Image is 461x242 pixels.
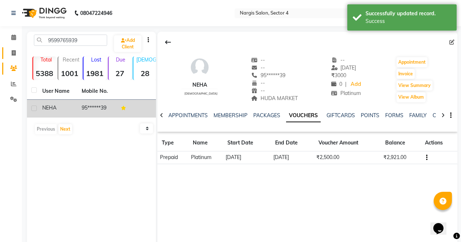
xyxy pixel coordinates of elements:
[251,80,265,86] span: --
[433,112,450,119] a: CARDS
[33,69,56,78] strong: 5388
[157,151,188,164] td: Prepaid
[331,72,335,79] span: ₹
[430,213,454,235] iframe: chat widget
[188,151,223,164] td: Platinum
[214,112,247,119] a: MEMBERSHIP
[361,112,379,119] a: POINTS
[396,92,426,102] button: View Album
[331,72,346,79] span: 3000
[381,151,421,164] td: ₹2,921.00
[396,80,433,91] button: View Summary
[331,90,361,96] span: Platinum
[109,69,132,78] strong: 27
[331,57,345,63] span: --
[80,3,112,23] b: 08047224946
[271,135,314,151] th: End Date
[345,80,347,88] span: |
[331,81,342,87] span: 0
[83,69,106,78] strong: 1981
[366,10,451,17] div: Successfully updated record.
[136,56,156,63] p: [DEMOGRAPHIC_DATA]
[396,57,427,67] button: Appointment
[314,135,381,151] th: Voucher Amount
[34,35,107,46] input: Search by Name/Mobile/Email/Code
[86,56,106,63] p: Lost
[36,56,56,63] p: Total
[251,64,265,71] span: --
[223,151,271,164] td: [DATE]
[188,135,223,151] th: Name
[168,112,208,119] a: APPOINTMENTS
[253,112,280,119] a: PACKAGES
[314,151,381,164] td: ₹2,500.00
[251,87,265,94] span: --
[381,135,421,151] th: Balance
[421,135,457,151] th: Actions
[184,92,218,95] span: [DEMOGRAPHIC_DATA]
[61,56,81,63] p: Recent
[396,69,415,79] button: Invoice
[189,56,211,78] img: avatar
[271,151,314,164] td: [DATE]
[251,57,265,63] span: --
[286,109,321,122] a: VOUCHERS
[133,69,156,78] strong: 28
[114,35,141,52] a: Add Client
[77,83,117,100] th: Mobile No.
[409,112,427,119] a: FAMILY
[331,64,356,71] span: [DATE]
[157,135,188,151] th: Type
[58,69,81,78] strong: 1001
[110,56,132,63] p: Due
[385,112,403,119] a: FORMS
[38,83,77,100] th: User Name
[349,79,362,90] a: Add
[327,112,355,119] a: GIFTCARDS
[181,81,218,89] div: NEHA
[58,124,72,134] button: Next
[223,135,271,151] th: Start Date
[160,35,176,49] div: Back to Client
[251,95,298,102] span: HUDA MARKET
[42,104,56,111] span: NEHA
[366,17,451,25] div: Success
[19,3,69,23] img: logo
